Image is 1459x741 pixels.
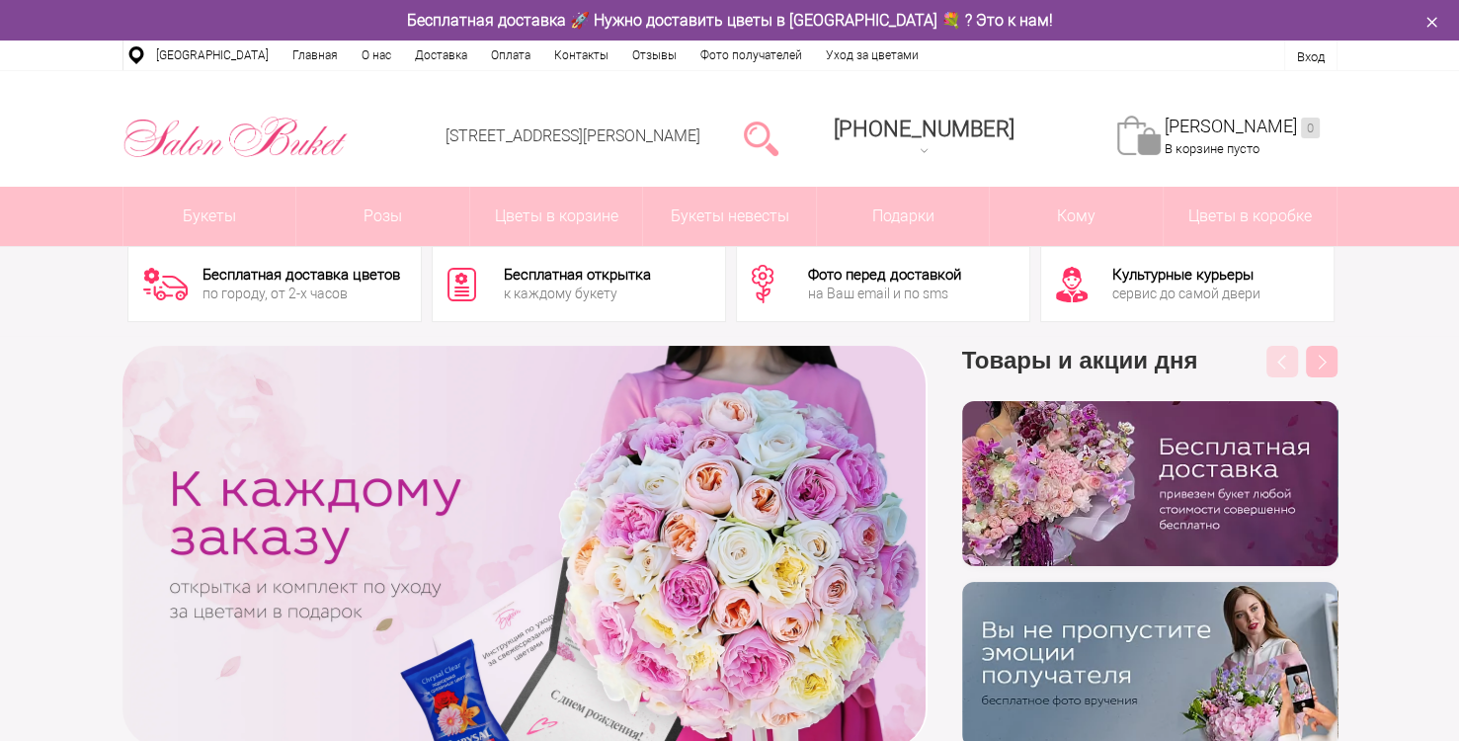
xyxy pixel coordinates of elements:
a: Фото получателей [689,41,814,70]
a: Главная [281,41,350,70]
div: сервис до самой двери [1112,287,1260,300]
a: [GEOGRAPHIC_DATA] [144,41,281,70]
a: Подарки [817,187,990,246]
div: к каждому букету [504,287,651,300]
a: [PHONE_NUMBER] [822,110,1026,166]
a: Доставка [403,41,479,70]
a: Букеты невесты [643,187,816,246]
div: Бесплатная доставка цветов [203,268,400,283]
a: [STREET_ADDRESS][PERSON_NAME] [446,126,700,145]
h3: Товары и акции дня [962,346,1337,401]
a: Оплата [479,41,542,70]
div: Бесплатная доставка 🚀 Нужно доставить цветы в [GEOGRAPHIC_DATA] 💐 ? Это к нам! [108,10,1352,31]
a: Цветы в коробке [1164,187,1337,246]
a: [PERSON_NAME] [1165,116,1320,138]
a: Отзывы [620,41,689,70]
a: Контакты [542,41,620,70]
img: hpaj04joss48rwypv6hbykmvk1dj7zyr.png.webp [962,401,1337,566]
button: Next [1306,346,1337,377]
div: на Ваш email и по sms [808,287,961,300]
span: Кому [990,187,1163,246]
a: Уход за цветами [814,41,931,70]
span: [PHONE_NUMBER] [834,117,1014,141]
img: Цветы Нижний Новгород [122,112,349,163]
ins: 0 [1301,118,1320,138]
a: Розы [296,187,469,246]
span: В корзине пусто [1165,141,1259,156]
a: Букеты [123,187,296,246]
div: Культурные курьеры [1112,268,1260,283]
div: Бесплатная открытка [504,268,651,283]
a: Цветы в корзине [470,187,643,246]
div: Фото перед доставкой [808,268,961,283]
a: Вход [1297,49,1325,64]
div: по городу, от 2-х часов [203,287,400,300]
a: О нас [350,41,403,70]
